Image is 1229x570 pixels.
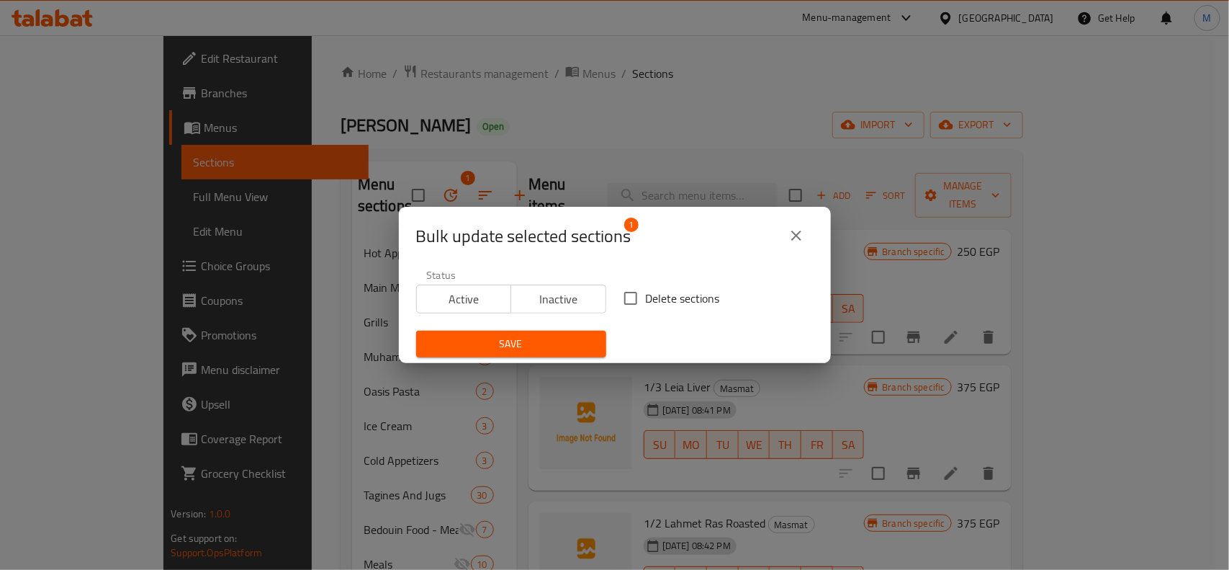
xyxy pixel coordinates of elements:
[416,225,631,248] span: Selected section count
[646,290,720,307] span: Delete sections
[416,331,606,357] button: Save
[624,218,639,232] span: 1
[416,285,512,313] button: Active
[779,218,814,253] button: close
[423,289,506,310] span: Active
[517,289,600,310] span: Inactive
[510,285,606,313] button: Inactive
[428,335,595,353] span: Save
